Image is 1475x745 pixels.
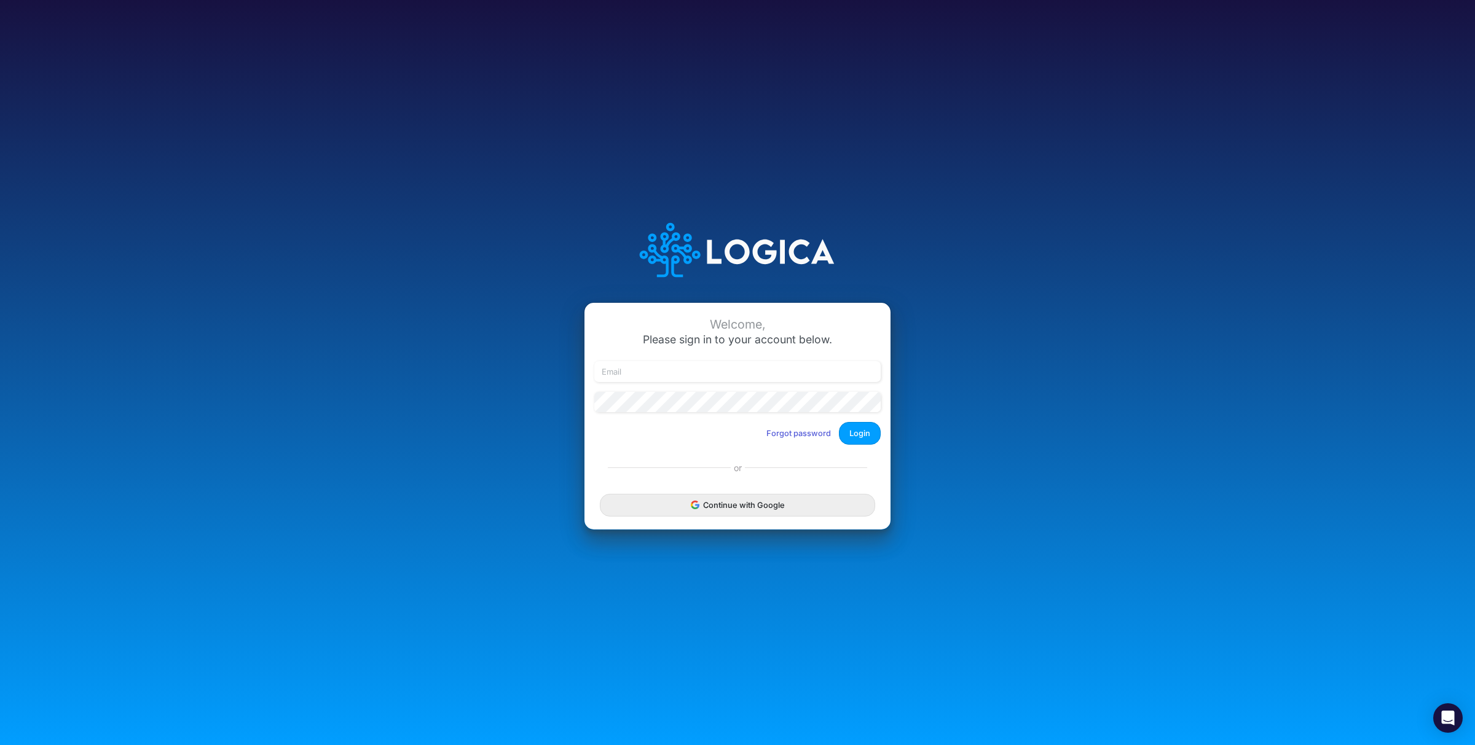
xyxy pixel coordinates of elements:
button: Forgot password [758,423,839,443]
div: Welcome, [594,318,881,332]
button: Continue with Google [600,494,875,517]
div: Open Intercom Messenger [1433,703,1463,733]
input: Email [594,361,881,382]
button: Login [839,422,881,445]
span: Please sign in to your account below. [643,333,832,346]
